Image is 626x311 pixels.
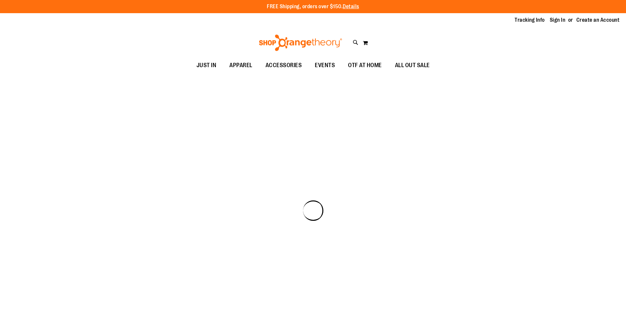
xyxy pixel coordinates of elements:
a: JUST IN [190,58,223,73]
span: OTF AT HOME [348,58,382,73]
a: Details [343,4,359,10]
span: APPAREL [229,58,252,73]
a: Sign In [550,16,566,24]
img: Shop Orangetheory [258,35,343,51]
a: EVENTS [308,58,341,73]
a: Create an Account [576,16,620,24]
a: OTF AT HOME [341,58,388,73]
span: EVENTS [315,58,335,73]
a: ACCESSORIES [259,58,309,73]
a: Tracking Info [515,16,545,24]
p: FREE Shipping, orders over $150. [267,3,359,11]
a: ALL OUT SALE [388,58,436,73]
span: JUST IN [197,58,217,73]
span: ALL OUT SALE [395,58,430,73]
a: APPAREL [223,58,259,73]
span: ACCESSORIES [266,58,302,73]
